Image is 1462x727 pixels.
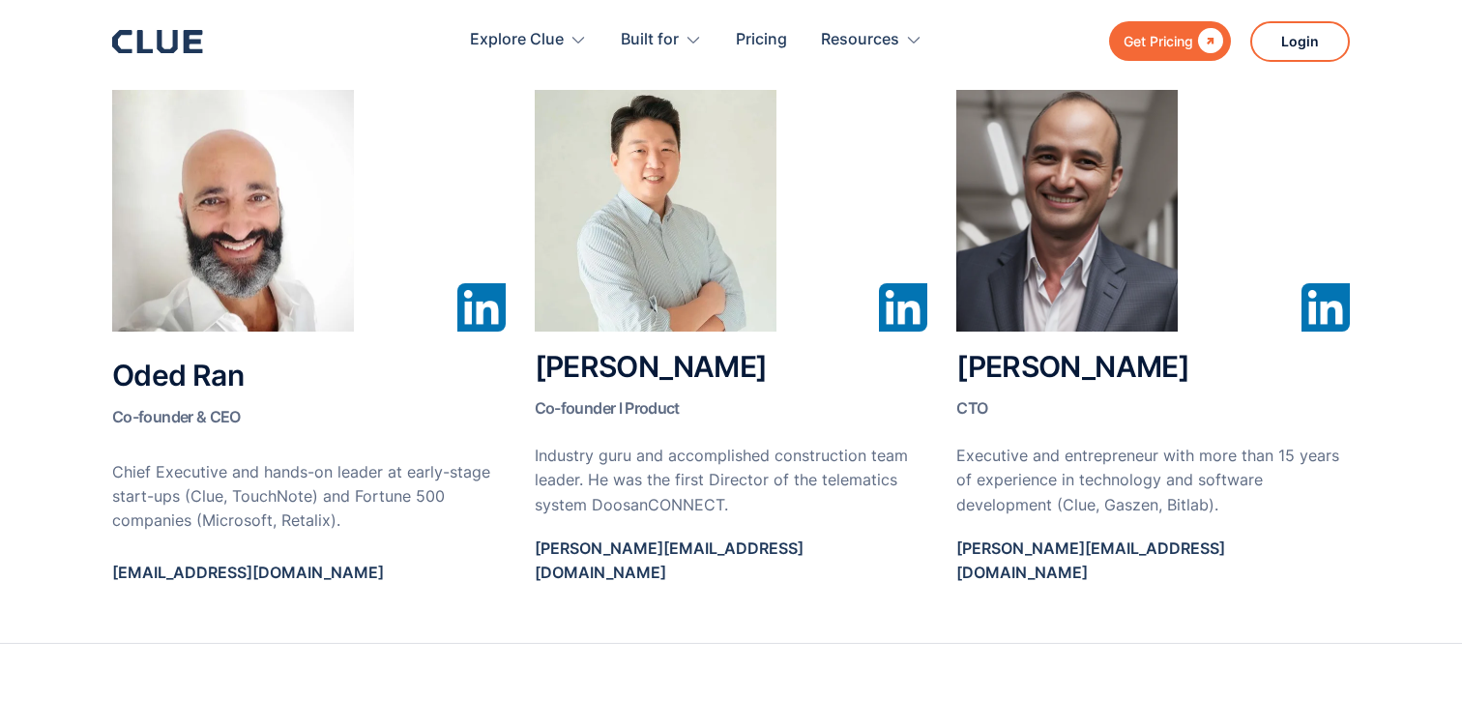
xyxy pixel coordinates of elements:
div: Explore Clue [470,10,564,71]
span: Co-founder l Product [535,398,680,418]
p: Executive and entrepreneur with more than 15 years of experience in technology and software devel... [956,444,1350,517]
h2: Oded Ran [112,360,506,433]
a: [PERSON_NAME][EMAIL_ADDRESS][DOMAIN_NAME] [535,537,928,604]
a: Pricing [736,10,787,71]
div: Explore Clue [470,10,587,71]
div: Built for [621,10,679,71]
img: Linked In Icon [457,283,506,332]
a: Get Pricing [1109,21,1231,61]
img: Jayden Change Clue Insights [535,90,776,332]
p: [PERSON_NAME][EMAIL_ADDRESS][DOMAIN_NAME] [535,537,928,585]
img: Linked In Icon [879,283,927,332]
h2: [PERSON_NAME] [956,351,1350,424]
h2: [PERSON_NAME] [535,351,928,424]
div: Resources [821,10,922,71]
img: Oded Ran Clue Insights CEO [112,90,354,332]
span: Co-founder & CEO [112,407,241,426]
a: [PERSON_NAME][EMAIL_ADDRESS][DOMAIN_NAME] [956,537,1350,604]
div: Built for [621,10,702,71]
p: Chief Executive and hands-on leader at early-stage start-ups (Clue, TouchNote) and Fortune 500 co... [112,460,506,534]
a: Login [1250,21,1350,62]
p: Industry guru and accomplished construction team leader. He was the first Director of the telemat... [535,444,928,517]
div: Resources [821,10,899,71]
img: Linked In Icon [1301,283,1350,332]
div: Get Pricing [1124,29,1193,53]
div:  [1193,29,1223,53]
p: [EMAIL_ADDRESS][DOMAIN_NAME] [112,561,506,585]
span: CTO [956,398,987,418]
a: [EMAIL_ADDRESS][DOMAIN_NAME] [112,561,506,604]
img: Rodrigo Mendez Clue Insights [956,90,1177,332]
p: [PERSON_NAME][EMAIL_ADDRESS][DOMAIN_NAME] [956,537,1350,585]
iframe: Chat Widget [1365,634,1462,727]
